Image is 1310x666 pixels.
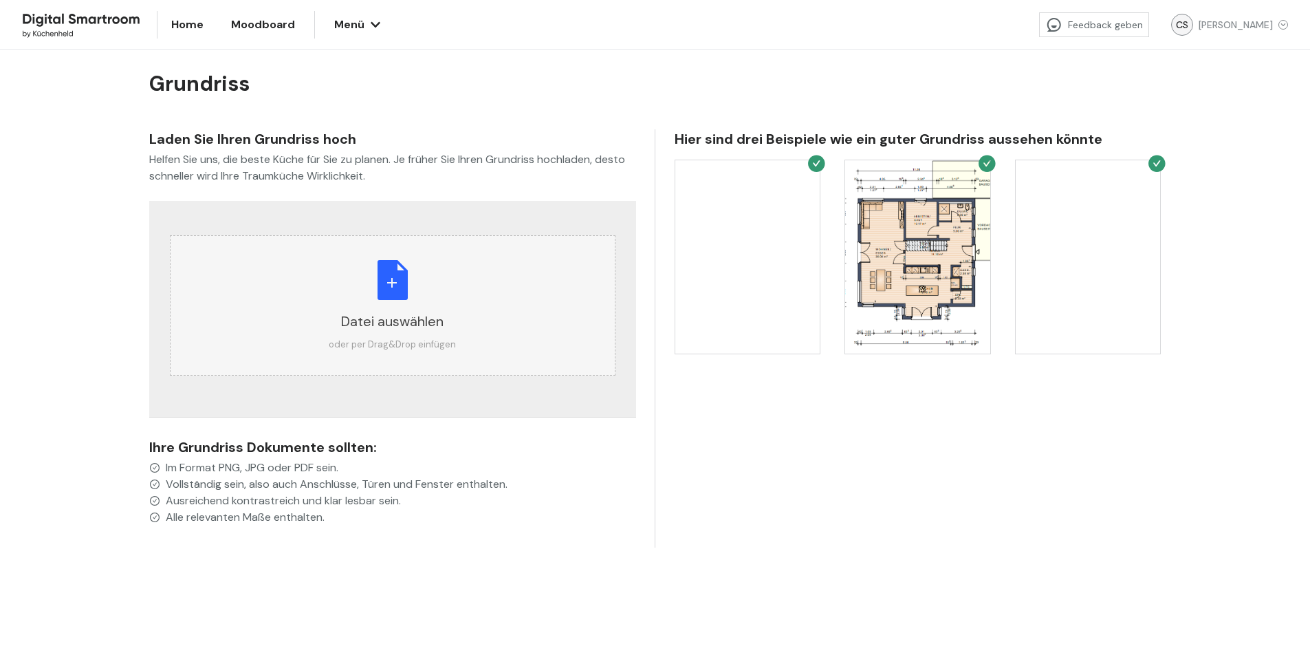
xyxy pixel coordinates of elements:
[329,312,456,331] div: Datei auswählen
[149,438,636,457] div: Ihre Grundriss Dokumente sollten:
[149,129,636,149] div: Laden Sie Ihren Grundriss hoch
[1068,18,1143,32] span: Feedback geben
[171,17,204,33] span: Home
[166,493,636,509] span: Ausreichend kontrastreich und klar lesbar sein.
[675,129,1161,149] div: Hier sind drei Beispiele wie ein guter Grundriss aussehen könnte
[166,509,636,526] span: Alle relevanten Maße enthalten.
[326,11,386,39] button: Menü
[223,11,303,39] a: Moodboard
[1199,18,1288,32] div: [PERSON_NAME]
[1160,11,1299,39] button: CS[PERSON_NAME]
[845,160,990,354] img: floorplan-sample-2
[149,151,636,184] div: Helfen Sie uns, die beste Küche für Sie zu planen. Je früher Sie Ihren Grundriss hochladen, desto...
[1171,14,1193,36] div: CS
[163,11,212,39] a: Home
[329,338,456,352] div: oder per Drag&Drop einfügen
[231,17,295,33] span: Moodboard
[675,160,820,354] img: floorplan-sample-2
[149,72,258,96] h2: Grundriss
[166,460,636,476] span: Im Format PNG, JPG oder PDF sein.
[166,476,636,493] span: Vollständig sein, also auch Anschlüsse, Türen und Fenster enthalten.
[1016,160,1160,354] img: floorplan-sample-2
[22,9,140,41] img: Kuechenheld logo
